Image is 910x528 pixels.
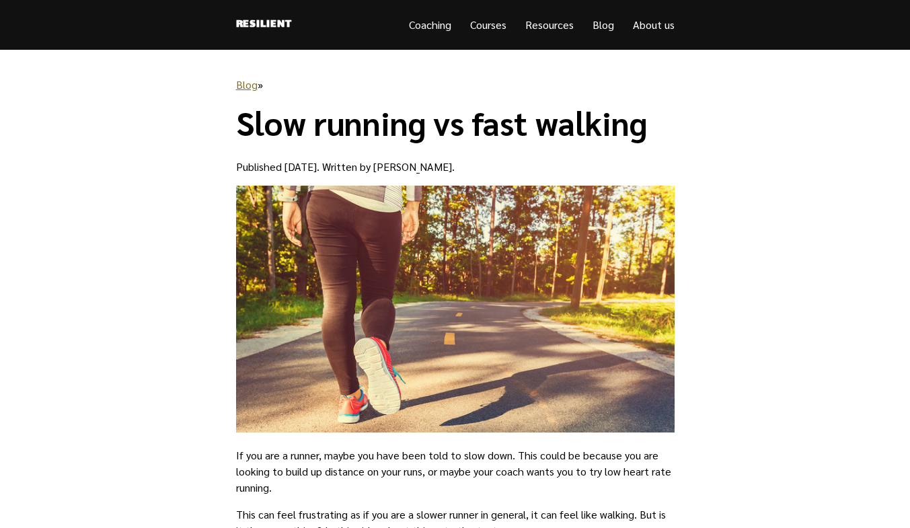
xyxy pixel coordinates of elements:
img: Woman walking down a road [236,186,675,432]
a: Resources [525,17,574,32]
p: Published [DATE]. Written by [PERSON_NAME]. [236,159,675,175]
p: If you are a runner, maybe you have been told to slow down. This could be because you are looking... [236,447,675,496]
a: Coaching [409,17,451,32]
a: Blog [593,17,614,32]
a: About us [633,17,675,32]
p: » [236,77,675,93]
h1: Slow running vs fast walking [236,104,675,143]
a: Resilient [236,16,292,34]
a: Courses [470,17,506,32]
a: Blog [236,77,258,91]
